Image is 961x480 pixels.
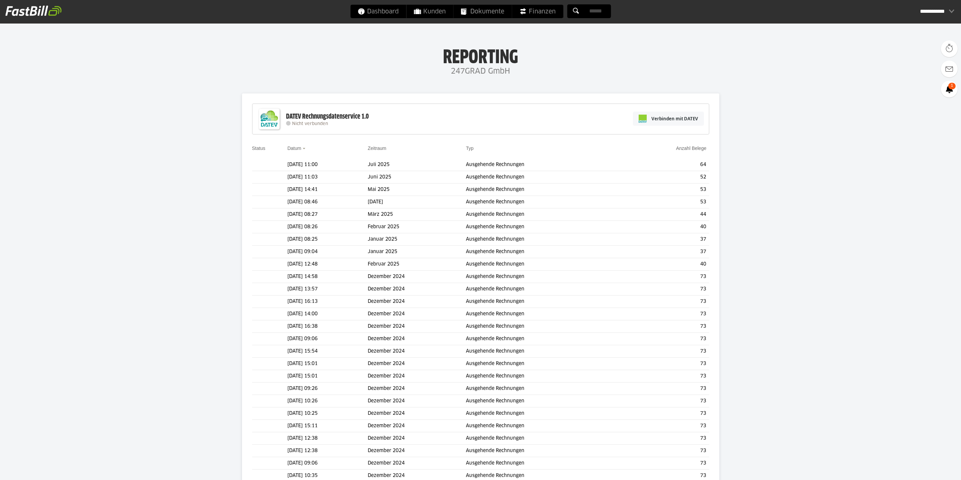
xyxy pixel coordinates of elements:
[287,383,368,395] td: [DATE] 09:26
[368,233,466,246] td: Januar 2025
[466,445,621,457] td: Ausgehende Rechnungen
[621,171,709,184] td: 52
[621,308,709,320] td: 73
[466,159,621,171] td: Ausgehende Rechnungen
[368,171,466,184] td: Juni 2025
[466,383,621,395] td: Ausgehende Rechnungen
[466,258,621,271] td: Ausgehende Rechnungen
[252,146,266,151] a: Status
[466,233,621,246] td: Ausgehende Rechnungen
[368,271,466,283] td: Dezember 2024
[368,420,466,432] td: Dezember 2024
[67,47,894,65] h1: Reporting
[621,295,709,308] td: 73
[287,432,368,445] td: [DATE] 12:38
[368,345,466,358] td: Dezember 2024
[368,407,466,420] td: Dezember 2024
[466,320,621,333] td: Ausgehende Rechnungen
[368,395,466,407] td: Dezember 2024
[639,115,647,123] img: pi-datev-logo-farbig-24.svg
[466,333,621,345] td: Ausgehende Rechnungen
[287,184,368,196] td: [DATE] 14:41
[368,333,466,345] td: Dezember 2024
[633,112,704,126] a: Verbinden mit DATEV
[621,395,709,407] td: 73
[368,146,386,151] a: Zeitraum
[287,407,368,420] td: [DATE] 10:25
[621,233,709,246] td: 37
[368,445,466,457] td: Dezember 2024
[941,81,958,97] a: 1
[368,283,466,295] td: Dezember 2024
[292,122,328,126] span: Nicht verbunden
[466,196,621,208] td: Ausgehende Rechnungen
[287,395,368,407] td: [DATE] 10:26
[621,358,709,370] td: 73
[453,5,512,18] a: Dokumente
[621,383,709,395] td: 73
[368,358,466,370] td: Dezember 2024
[406,5,453,18] a: Kunden
[368,221,466,233] td: Februar 2025
[621,420,709,432] td: 73
[368,370,466,383] td: Dezember 2024
[621,345,709,358] td: 73
[287,196,368,208] td: [DATE] 08:46
[466,184,621,196] td: Ausgehende Rechnungen
[5,5,62,16] img: fastbill_logo_white.png
[466,146,474,151] a: Typ
[466,457,621,470] td: Ausgehende Rechnungen
[621,445,709,457] td: 73
[621,283,709,295] td: 73
[414,5,446,18] span: Kunden
[287,171,368,184] td: [DATE] 11:03
[287,320,368,333] td: [DATE] 16:38
[621,407,709,420] td: 73
[466,271,621,283] td: Ausgehende Rechnungen
[303,148,307,149] img: sort_desc.gif
[368,432,466,445] td: Dezember 2024
[466,407,621,420] td: Ausgehende Rechnungen
[287,445,368,457] td: [DATE] 12:38
[466,432,621,445] td: Ausgehende Rechnungen
[621,333,709,345] td: 73
[621,320,709,333] td: 73
[287,271,368,283] td: [DATE] 14:58
[368,320,466,333] td: Dezember 2024
[286,112,369,121] div: DATEV Rechnungsdatenservice 1.0
[368,457,466,470] td: Dezember 2024
[466,246,621,258] td: Ausgehende Rechnungen
[621,258,709,271] td: 40
[287,258,368,271] td: [DATE] 12:48
[287,457,368,470] td: [DATE] 09:06
[256,106,283,132] img: DATEV-Datenservice Logo
[368,246,466,258] td: Januar 2025
[287,233,368,246] td: [DATE] 08:25
[466,221,621,233] td: Ausgehende Rechnungen
[368,295,466,308] td: Dezember 2024
[287,146,301,151] a: Datum
[287,308,368,320] td: [DATE] 14:00
[466,370,621,383] td: Ausgehende Rechnungen
[621,370,709,383] td: 73
[621,184,709,196] td: 53
[621,271,709,283] td: 73
[466,171,621,184] td: Ausgehende Rechnungen
[287,358,368,370] td: [DATE] 15:01
[368,159,466,171] td: Juli 2025
[287,370,368,383] td: [DATE] 15:01
[287,208,368,221] td: [DATE] 08:27
[466,420,621,432] td: Ausgehende Rechnungen
[621,221,709,233] td: 40
[519,5,556,18] span: Finanzen
[368,258,466,271] td: Februar 2025
[287,283,368,295] td: [DATE] 13:57
[621,196,709,208] td: 53
[621,457,709,470] td: 73
[466,308,621,320] td: Ausgehende Rechnungen
[466,395,621,407] td: Ausgehende Rechnungen
[287,345,368,358] td: [DATE] 15:54
[651,115,698,122] span: Verbinden mit DATEV
[287,246,368,258] td: [DATE] 09:04
[368,383,466,395] td: Dezember 2024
